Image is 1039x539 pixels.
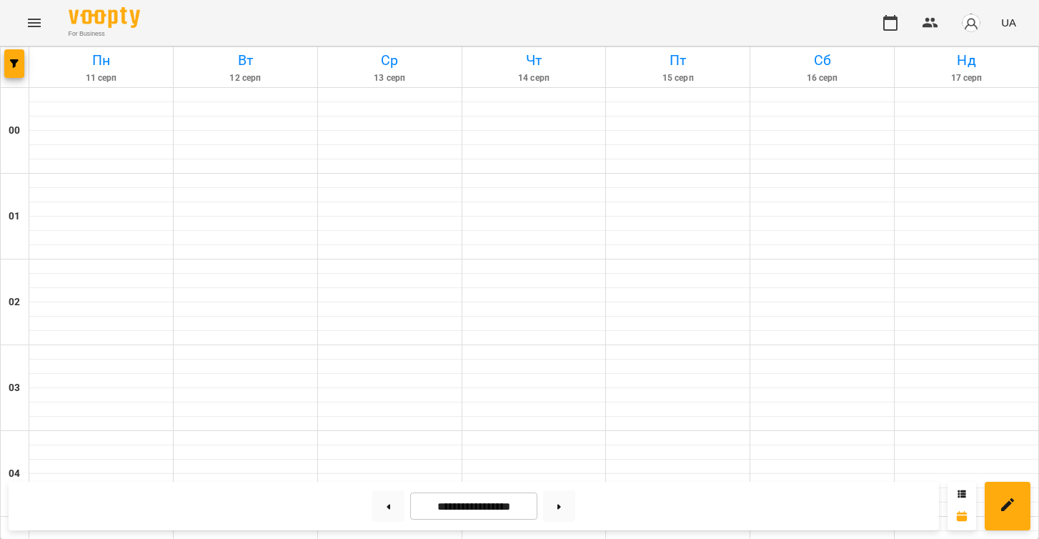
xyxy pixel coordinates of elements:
[31,71,171,85] h6: 11 серп
[464,71,604,85] h6: 14 серп
[69,7,140,28] img: Voopty Logo
[897,71,1036,85] h6: 17 серп
[176,49,315,71] h6: Вт
[995,9,1022,36] button: UA
[320,49,459,71] h6: Ср
[608,71,747,85] h6: 15 серп
[9,466,20,482] h6: 04
[608,49,747,71] h6: Пт
[961,13,981,33] img: avatar_s.png
[320,71,459,85] h6: 13 серп
[9,295,20,310] h6: 02
[464,49,604,71] h6: Чт
[897,49,1036,71] h6: Нд
[17,6,51,40] button: Menu
[9,380,20,396] h6: 03
[69,29,140,39] span: For Business
[31,49,171,71] h6: Пн
[752,49,892,71] h6: Сб
[752,71,892,85] h6: 16 серп
[9,209,20,224] h6: 01
[9,123,20,139] h6: 00
[1001,15,1016,30] span: UA
[176,71,315,85] h6: 12 серп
